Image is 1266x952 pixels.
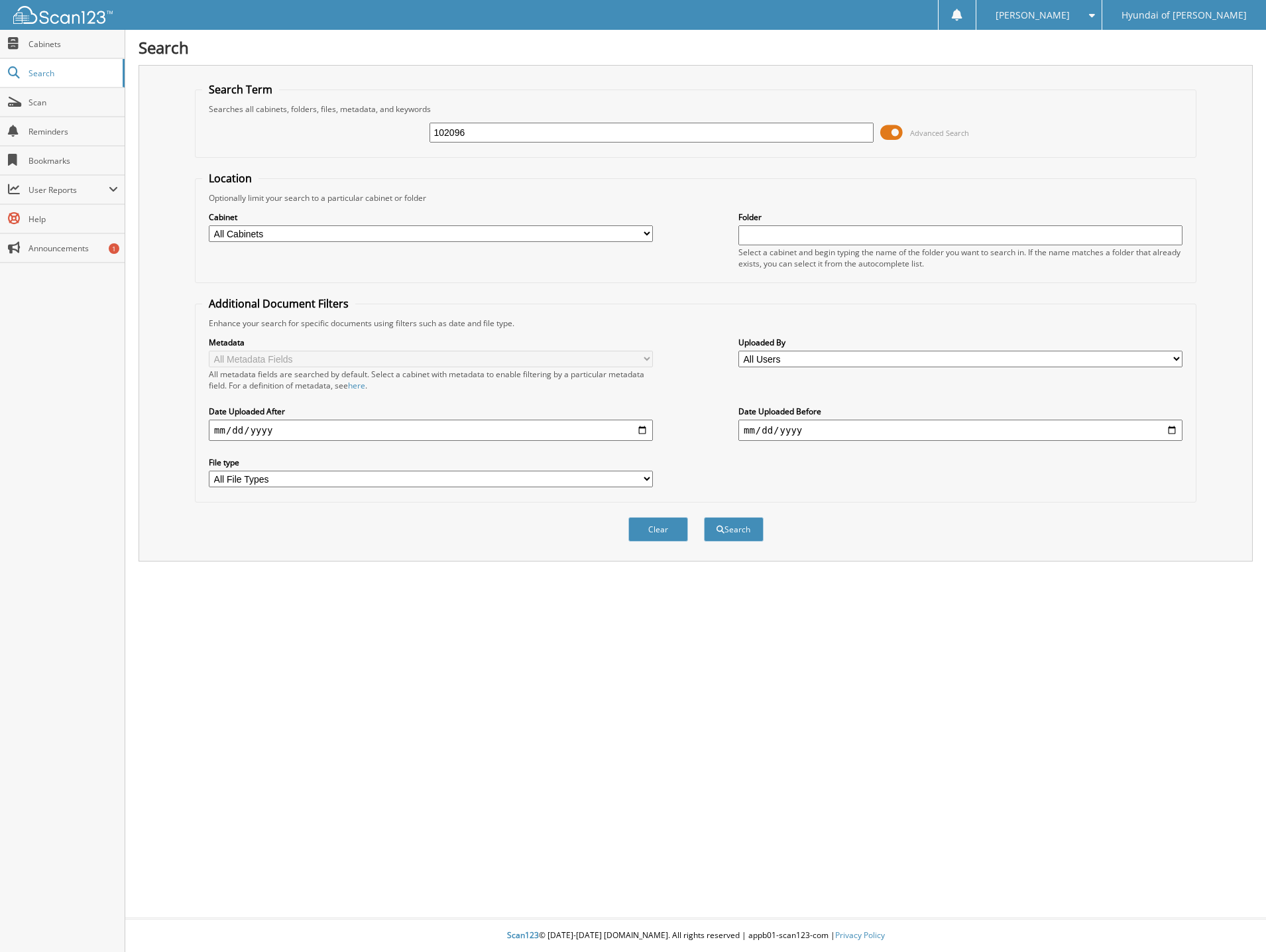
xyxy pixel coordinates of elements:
[738,247,1182,269] div: Select a cabinet and begin typing the name of the folder you want to search in. If the name match...
[209,406,653,417] label: Date Uploaded After
[209,211,653,223] label: Cabinet
[348,380,365,391] a: here
[738,420,1182,441] input: end
[209,457,653,468] label: File type
[738,211,1182,223] label: Folder
[29,243,118,254] span: Announcements
[29,97,118,108] span: Scan
[835,929,885,941] a: Privacy Policy
[738,337,1182,348] label: Uploaded By
[202,82,279,97] legend: Search Term
[109,243,119,254] div: 1
[202,103,1189,115] div: Searches all cabinets, folders, files, metadata, and keywords
[202,192,1189,204] div: Optionally limit your search to a particular cabinet or folder
[996,11,1070,19] span: [PERSON_NAME]
[202,296,355,311] legend: Additional Document Filters
[910,128,969,138] span: Advanced Search
[507,929,539,941] span: Scan123
[29,38,118,50] span: Cabinets
[139,36,1253,58] h1: Search
[738,406,1182,417] label: Date Uploaded Before
[29,155,118,166] span: Bookmarks
[202,171,259,186] legend: Location
[29,184,109,196] span: User Reports
[29,126,118,137] span: Reminders
[1122,11,1247,19] span: Hyundai of [PERSON_NAME]
[29,213,118,225] span: Help
[209,420,653,441] input: start
[209,369,653,391] div: All metadata fields are searched by default. Select a cabinet with metadata to enable filtering b...
[13,6,113,24] img: scan123-logo-white.svg
[125,920,1266,952] div: © [DATE]-[DATE] [DOMAIN_NAME]. All rights reserved | appb01-scan123-com |
[209,337,653,348] label: Metadata
[202,318,1189,329] div: Enhance your search for specific documents using filters such as date and file type.
[628,517,688,542] button: Clear
[29,68,116,79] span: Search
[704,517,764,542] button: Search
